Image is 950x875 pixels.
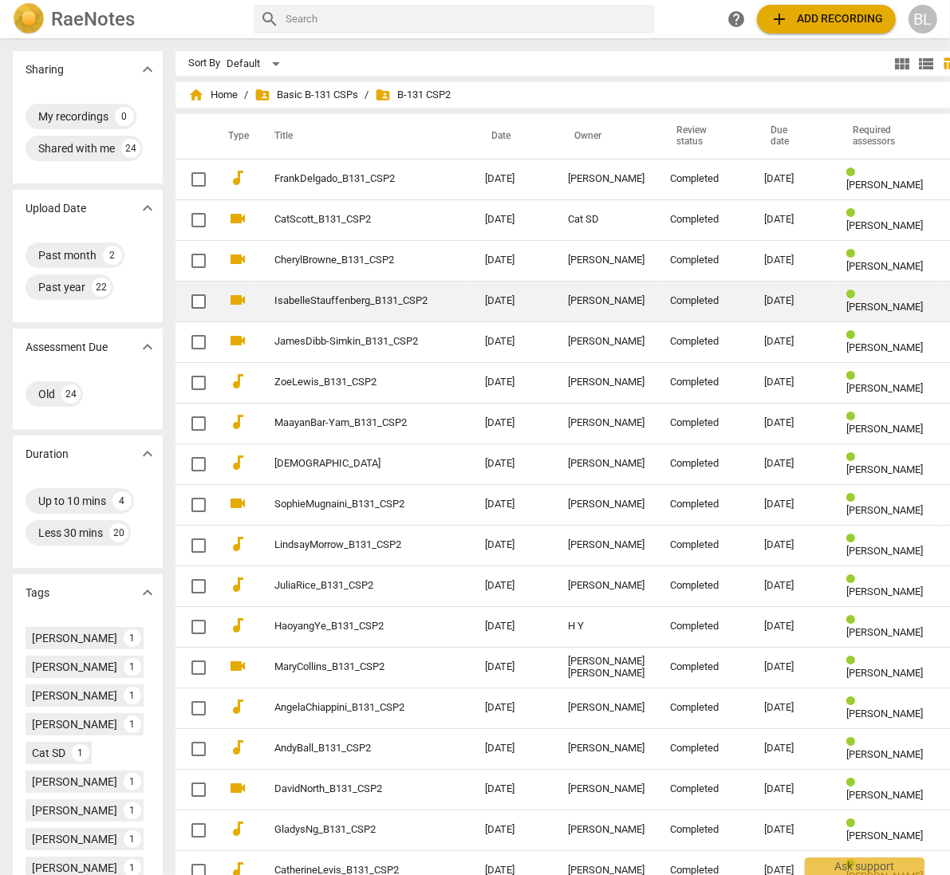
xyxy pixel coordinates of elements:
[568,743,645,755] div: [PERSON_NAME]
[568,783,645,795] div: [PERSON_NAME]
[286,6,648,32] input: Search
[472,443,555,484] td: [DATE]
[138,337,157,357] span: expand_more
[670,214,739,226] div: Completed
[670,173,739,185] div: Completed
[568,580,645,592] div: [PERSON_NAME]
[670,783,739,795] div: Completed
[138,583,157,602] span: expand_more
[472,484,555,525] td: [DATE]
[124,629,141,647] div: 1
[38,493,106,509] div: Up to 10 mins
[846,382,923,394] span: [PERSON_NAME]
[893,54,912,73] span: view_module
[32,802,117,818] div: [PERSON_NAME]
[568,214,645,226] div: Cat SD
[846,573,861,585] span: Review status: completed
[228,534,247,554] span: audiotrack
[115,107,134,126] div: 0
[846,504,923,516] span: [PERSON_NAME]
[846,207,861,219] span: Review status: completed
[32,630,117,646] div: [PERSON_NAME]
[846,626,923,638] span: [PERSON_NAME]
[38,108,108,124] div: My recordings
[254,87,270,103] span: folder_shared
[805,857,924,875] div: Ask support
[138,199,157,218] span: expand_more
[764,783,821,795] div: [DATE]
[568,254,645,266] div: [PERSON_NAME]
[228,738,247,757] span: audiotrack
[727,10,746,29] span: help
[274,539,428,551] a: LindsayMorrow_B131_CSP2
[846,707,923,719] span: [PERSON_NAME]
[670,743,739,755] div: Completed
[568,336,645,348] div: [PERSON_NAME]
[375,87,451,103] span: B-131 CSP2
[568,173,645,185] div: [PERSON_NAME]
[764,254,821,266] div: [DATE]
[770,10,883,29] span: Add recording
[764,295,821,307] div: [DATE]
[846,736,861,748] span: Review status: completed
[890,52,914,76] button: Tile view
[764,661,821,673] div: [DATE]
[124,773,141,790] div: 1
[568,376,645,388] div: [PERSON_NAME]
[472,199,555,240] td: [DATE]
[834,114,940,159] th: Required assessors
[909,5,937,34] button: BL
[846,301,923,313] span: [PERSON_NAME]
[188,87,204,103] span: home
[472,525,555,566] td: [DATE]
[274,783,428,795] a: DavidNorth_B131_CSP2
[38,525,103,541] div: Less 30 mins
[472,240,555,281] td: [DATE]
[764,376,821,388] div: [DATE]
[670,499,739,510] div: Completed
[472,728,555,769] td: [DATE]
[670,458,739,470] div: Completed
[568,499,645,510] div: [PERSON_NAME]
[228,819,247,838] span: audiotrack
[568,458,645,470] div: [PERSON_NAME]
[13,3,241,35] a: LogoRaeNotes
[274,661,428,673] a: MaryCollins_B131_CSP2
[26,339,108,356] p: Assessment Due
[188,57,220,69] div: Sort By
[61,384,81,404] div: 24
[764,417,821,429] div: [DATE]
[274,173,428,185] a: FrankDelgado_B131_CSP2
[26,446,69,463] p: Duration
[254,87,358,103] span: Basic B-131 CSPs
[657,114,751,159] th: Review status
[846,341,923,353] span: [PERSON_NAME]
[764,336,821,348] div: [DATE]
[472,606,555,647] td: [DATE]
[274,376,428,388] a: ZoeLewis_B131_CSP2
[846,179,923,191] span: [PERSON_NAME]
[138,444,157,463] span: expand_more
[227,51,286,77] div: Default
[260,10,279,29] span: search
[472,362,555,403] td: [DATE]
[274,743,428,755] a: AndyBall_B131_CSP2
[109,523,128,542] div: 20
[670,702,739,714] div: Completed
[228,250,247,269] span: videocam
[228,290,247,309] span: videocam
[274,499,428,510] a: SophieMugnaini_B131_CSP2
[32,716,117,732] div: [PERSON_NAME]
[722,5,751,34] a: Help
[274,580,428,592] a: JuliaRice_B131_CSP2
[472,566,555,606] td: [DATE]
[32,745,65,761] div: Cat SD
[38,247,97,263] div: Past month
[568,824,645,836] div: [PERSON_NAME]
[846,329,861,341] span: Review status: completed
[568,621,645,633] div: H Y
[568,295,645,307] div: [PERSON_NAME]
[136,335,160,359] button: Show more
[846,219,923,231] span: [PERSON_NAME]
[274,458,428,470] a: [DEMOGRAPHIC_DATA]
